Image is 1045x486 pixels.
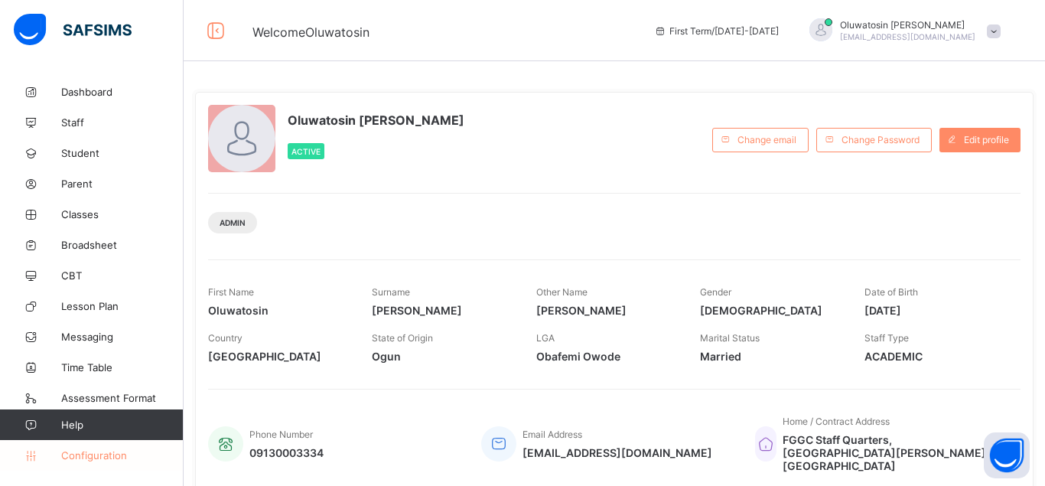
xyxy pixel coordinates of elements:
[700,332,760,344] span: Marital Status
[984,432,1030,478] button: Open asap
[794,18,1008,44] div: OluwatosinAMOS
[61,300,184,312] span: Lesson Plan
[61,178,184,190] span: Parent
[208,332,243,344] span: Country
[61,392,184,404] span: Assessment Format
[964,134,1009,145] span: Edit profile
[864,304,1005,317] span: [DATE]
[252,24,369,40] span: Welcome Oluwatosin
[700,350,841,363] span: Married
[536,350,677,363] span: Obafemi Owode
[536,332,555,344] span: LGA
[61,361,184,373] span: Time Table
[208,350,349,363] span: [GEOGRAPHIC_DATA]
[783,416,890,427] span: Home / Contract Address
[737,134,796,145] span: Change email
[61,269,184,282] span: CBT
[208,304,349,317] span: Oluwatosin
[654,25,779,37] span: session/term information
[61,449,183,462] span: Configuration
[372,332,433,344] span: State of Origin
[249,446,324,459] span: 09130003334
[291,147,321,156] span: Active
[249,429,313,440] span: Phone Number
[864,350,1005,363] span: ACADEMIC
[840,19,975,31] span: Oluwatosin [PERSON_NAME]
[372,286,410,298] span: Surname
[61,116,184,129] span: Staff
[61,147,184,159] span: Student
[61,419,183,431] span: Help
[536,286,588,298] span: Other Name
[864,286,918,298] span: Date of Birth
[864,332,909,344] span: Staff Type
[700,286,731,298] span: Gender
[220,218,246,227] span: Admin
[61,86,184,98] span: Dashboard
[536,304,677,317] span: [PERSON_NAME]
[61,208,184,220] span: Classes
[208,286,254,298] span: First Name
[372,350,513,363] span: Ogun
[372,304,513,317] span: [PERSON_NAME]
[61,331,184,343] span: Messaging
[840,32,975,41] span: [EMAIL_ADDRESS][DOMAIN_NAME]
[522,446,712,459] span: [EMAIL_ADDRESS][DOMAIN_NAME]
[522,429,582,440] span: Email Address
[61,239,184,251] span: Broadsheet
[288,113,464,128] span: Oluwatosin [PERSON_NAME]
[842,134,920,145] span: Change Password
[700,304,841,317] span: [DEMOGRAPHIC_DATA]
[14,14,132,46] img: safsims
[783,433,1005,472] span: FGGC Staff Quarters, [GEOGRAPHIC_DATA][PERSON_NAME][GEOGRAPHIC_DATA]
